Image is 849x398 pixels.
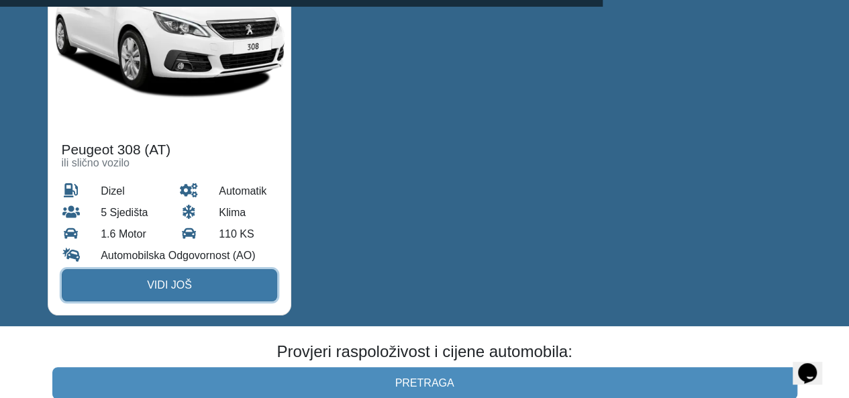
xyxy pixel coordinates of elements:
div: Automobilska Odgovornost (AO) [91,245,287,266]
p: Provjeri raspoloživost i cijene automobila: [52,342,797,362]
div: 5 Sjedišta [91,202,169,223]
div: 110 KS [209,223,287,245]
iframe: chat widget [793,344,836,385]
div: 1.6 Motor [91,223,169,245]
h6: ili slično vozilo [62,156,278,169]
div: Klima [209,202,287,223]
h4: Peugeot 308 (AT) [62,142,278,158]
a: Vidi još [62,269,278,301]
div: dizel [91,181,169,202]
div: automatik [209,181,287,202]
